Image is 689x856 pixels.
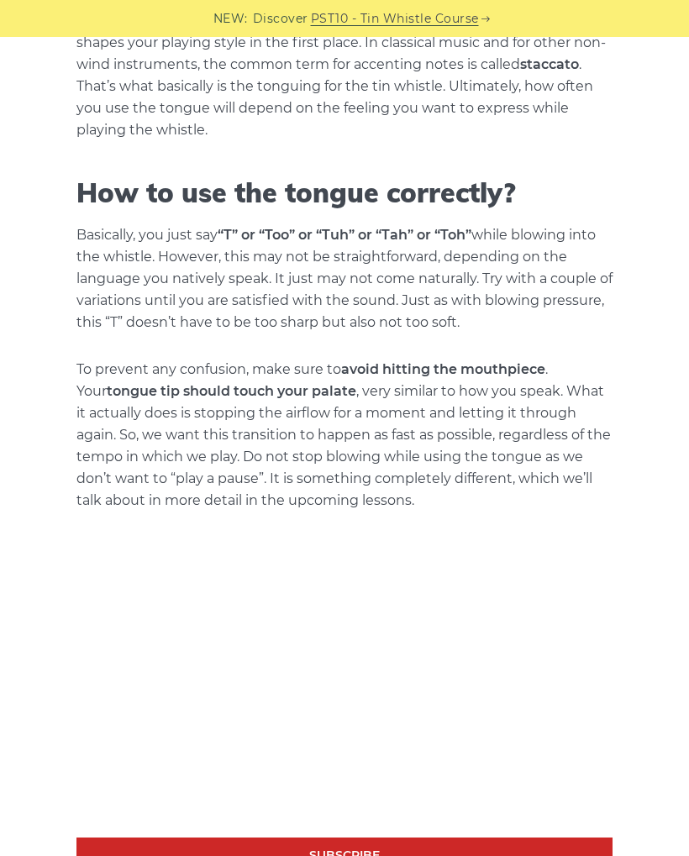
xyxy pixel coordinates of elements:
p: Basically, you just say while blowing into the whistle. However, this may not be straightforward,... [76,224,613,333]
h2: How to use the tongue correctly? [76,176,613,208]
span: Discover [253,9,308,29]
strong: tongue tip should touch your palate [107,383,356,399]
span: NEW: [213,9,248,29]
a: PST10 - Tin Whistle Course [311,9,479,29]
strong: “T” or “Too” or “Tuh” or “Tah” or “Toh” [218,227,471,243]
strong: staccato [520,56,579,72]
strong: avoid hitting the mouthpiece [341,361,545,377]
iframe: Tonguing - Irish Tin Whistle (Penny Whistle) Tutorial [76,537,613,838]
p: To prevent any confusion, make sure to . Your , very similar to how you speak. What it actually d... [76,359,613,512]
